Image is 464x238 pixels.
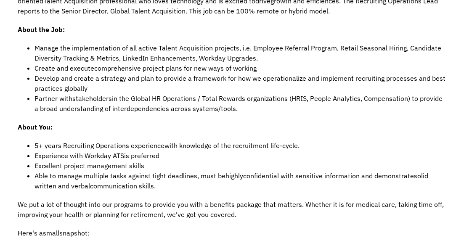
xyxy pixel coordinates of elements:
span: highly [225,172,243,180]
span: 5+ years Recruiting Operations experience [34,141,164,150]
span: stakeholders [72,94,112,103]
p: We put a lot of thought into our programs to provide you with a benefits package that matters. Wh... [18,199,446,219]
p: Here's a snapshot: [18,228,446,238]
span: Create and execute [34,64,94,72]
span: small [43,229,59,237]
b: About the Job: [18,25,65,34]
span: solid written and verbal [34,172,428,190]
li: Manage the implementation of all active Talent Acquisition projects, i.e. Employee Referral Progr... [34,43,446,63]
b: About You: [18,123,53,131]
span: is preferred [124,151,159,160]
li: , must be confidential with sensitive information and demonstrate communication skills. [34,171,446,191]
li: Excellent project management skills [34,161,446,171]
li: comprehensive project plans for new ways of working [34,63,446,73]
li: Develop and create a strategy and plan to provide a framework for how we operationalize and imple... [34,73,446,93]
li: Partner with in the Global HR Operations / Total Rewards organizations (HRIS, People Analytics, C... [34,93,446,114]
li: with knowledge of the recruitment life-cycle. [34,140,446,151]
span: against tight deadlines [128,172,197,180]
li: Experience with Workday ATS [34,151,446,161]
span: Able to manage multiple tasks [34,172,127,180]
